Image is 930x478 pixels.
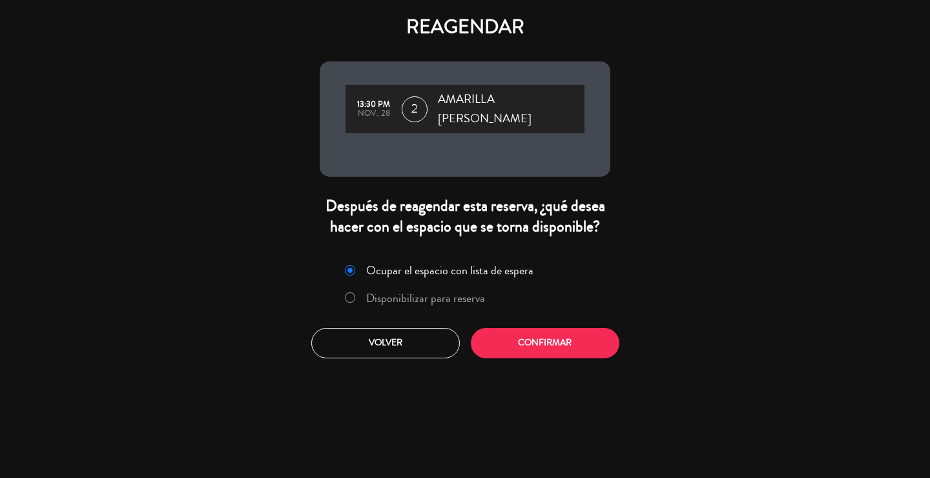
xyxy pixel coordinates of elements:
[471,328,619,358] button: Confirmar
[402,96,428,122] span: 2
[366,265,533,276] label: Ocupar el espacio con lista de espera
[352,100,395,109] div: 13:30 PM
[320,196,610,236] div: Después de reagendar esta reserva, ¿qué desea hacer con el espacio que se torna disponible?
[320,16,610,39] h4: REAGENDAR
[366,292,485,304] label: Disponibilizar para reserva
[352,109,395,118] div: nov., 28
[438,90,584,128] span: AMARILLA [PERSON_NAME]
[311,328,460,358] button: Volver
